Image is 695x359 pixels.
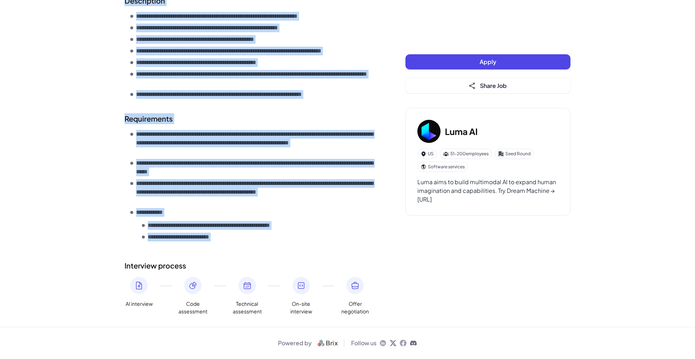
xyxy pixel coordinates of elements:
span: Apply [480,58,496,66]
span: Offer negotiation [341,300,370,315]
h2: Requirements [125,113,376,124]
span: On-site interview [287,300,316,315]
span: Powered by [278,339,312,347]
div: US [417,149,437,159]
span: Follow us [351,339,376,347]
span: Technical assessment [233,300,262,315]
img: Lu [417,120,441,143]
span: Code assessment [178,300,207,315]
div: Luma aims to build multimodal AI to expand human imagination and capabilities. Try Dream Machine ... [417,178,559,204]
span: AI interview [126,300,153,308]
span: Share Job [480,82,507,89]
h3: Luma AI [445,125,478,138]
button: Apply [405,54,570,69]
img: logo [315,339,341,347]
div: 51-200 employees [440,149,492,159]
div: Seed Round [495,149,534,159]
div: Software services [417,162,468,172]
button: Share Job [405,78,570,93]
h2: Interview process [125,260,376,271]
